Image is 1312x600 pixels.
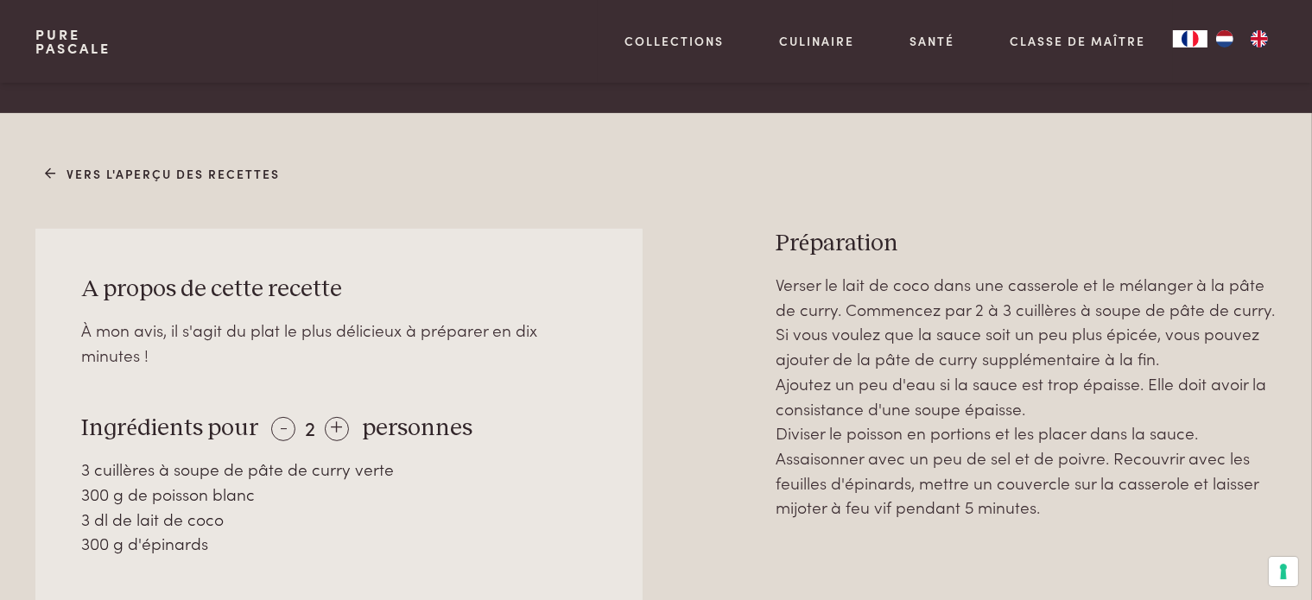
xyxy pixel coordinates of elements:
[1173,30,1277,47] aside: Language selected: Français
[82,457,597,482] div: 3 cuillères à soupe de pâte de curry verte
[82,275,597,305] h3: A propos de cette recette
[1242,30,1277,47] a: EN
[1207,30,1277,47] ul: Language list
[82,416,258,440] span: Ingrédients pour
[625,32,725,50] a: Collections
[305,413,315,441] span: 2
[82,318,597,367] div: À mon avis, il s'agit du plat le plus délicieux à préparer en dix minutes !
[1173,30,1207,47] div: Language
[82,482,597,507] div: 300 g de poisson blanc
[779,32,854,50] a: Culinaire
[776,229,1277,259] h3: Préparation
[1207,30,1242,47] a: NL
[776,272,1277,520] p: Verser le lait de coco dans une casserole et le mélanger à la pâte de curry. Commencez par 2 à 3 ...
[1173,30,1207,47] a: FR
[82,531,597,556] div: 300 g d'épinards
[35,28,111,55] a: PurePascale
[45,165,280,183] a: Vers l'aperçu des recettes
[82,507,597,532] div: 3 dl de lait de coco
[1010,32,1145,50] a: Classe de maître
[1269,557,1298,586] button: Vos préférences en matière de consentement pour les technologies de suivi
[271,417,295,441] div: -
[362,416,472,440] span: personnes
[910,32,954,50] a: Santé
[325,417,349,441] div: +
